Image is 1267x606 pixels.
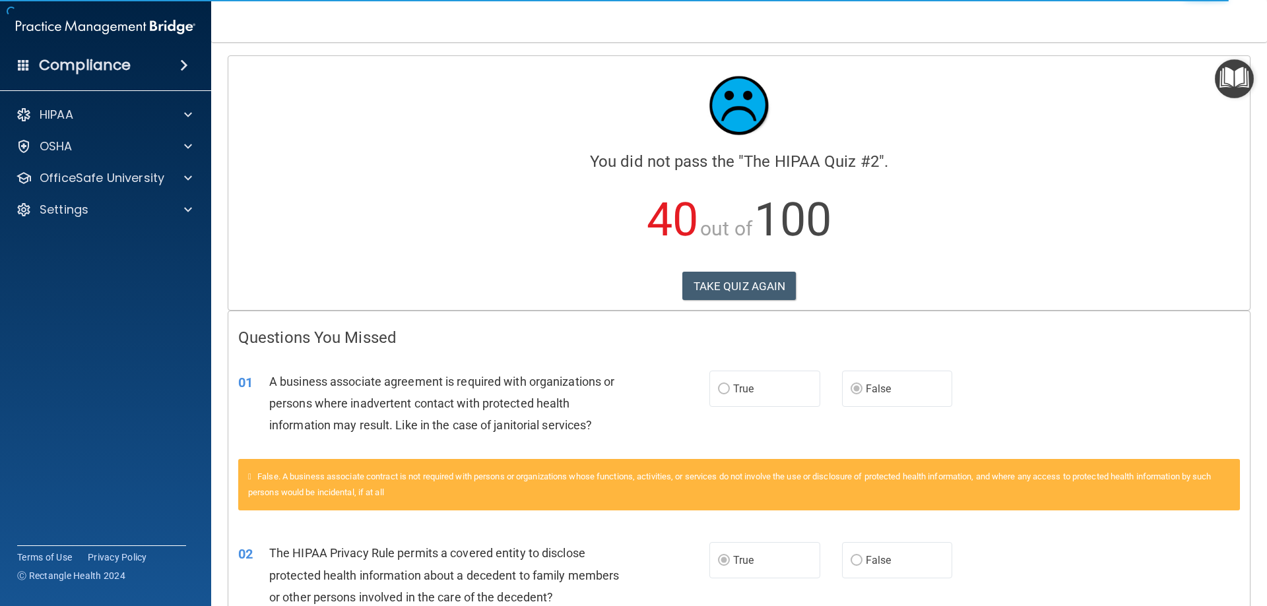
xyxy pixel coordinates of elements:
p: OfficeSafe University [40,170,164,186]
span: 01 [238,375,253,390]
a: OSHA [16,138,192,154]
img: PMB logo [16,14,195,40]
input: False [851,556,862,566]
span: False [866,554,892,566]
img: sad_face.ecc698e2.jpg [699,66,779,145]
a: HIPAA [16,107,192,123]
span: False. A business associate contract is not required with persons or organizations whose function... [248,471,1212,497]
input: True [718,556,730,566]
h4: Questions You Missed [238,329,1240,346]
span: True [733,554,754,566]
span: Ⓒ Rectangle Health 2024 [17,569,125,582]
span: The HIPAA Privacy Rule permits a covered entity to disclose protected health information about a ... [269,546,619,603]
span: 02 [238,546,253,562]
span: 100 [754,193,831,247]
span: A business associate agreement is required with organizations or persons where inadvertent contac... [269,375,614,432]
iframe: Drift Widget Chat Controller [1201,515,1251,565]
p: HIPAA [40,107,73,123]
input: True [718,384,730,394]
a: Settings [16,202,192,218]
span: The HIPAA Quiz #2 [744,152,879,171]
p: Settings [40,202,88,218]
button: TAKE QUIZ AGAIN [682,272,796,301]
span: out of [700,217,752,240]
input: False [851,384,862,394]
a: OfficeSafe University [16,170,192,186]
h4: You did not pass the " ". [238,153,1240,170]
span: 40 [647,193,698,247]
a: Terms of Use [17,551,72,564]
h4: Compliance [39,56,131,75]
span: True [733,382,754,395]
p: OSHA [40,138,73,154]
a: Privacy Policy [88,551,147,564]
span: False [866,382,892,395]
button: Open Resource Center [1215,59,1254,98]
